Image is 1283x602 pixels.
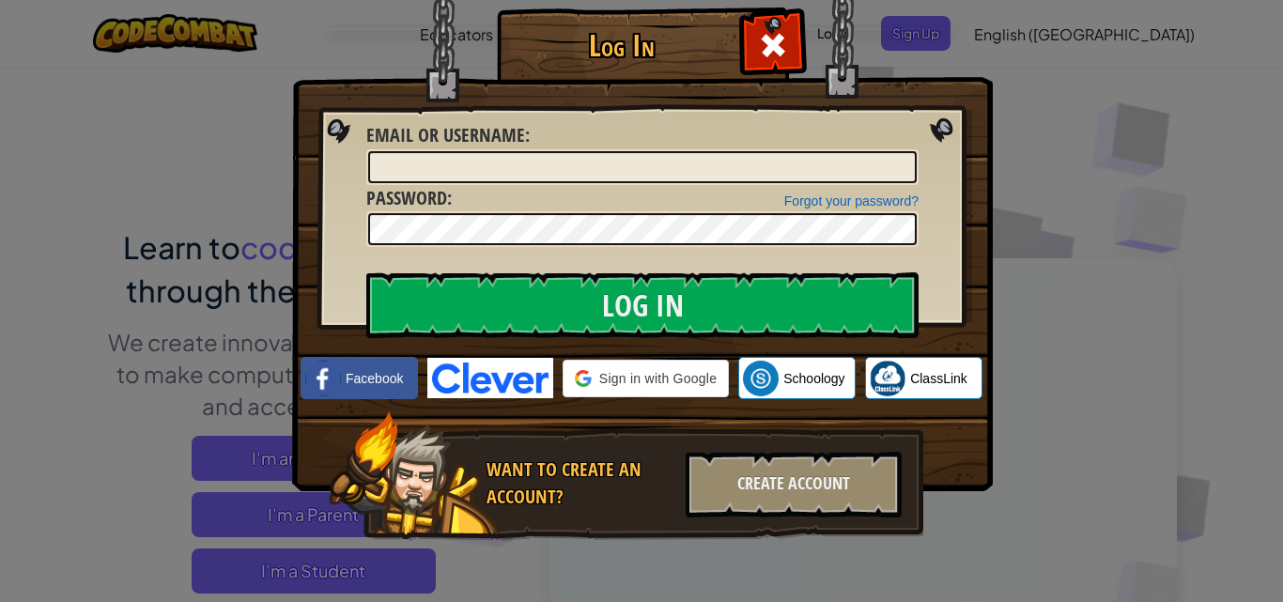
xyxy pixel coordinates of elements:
span: Password [366,185,447,210]
span: Facebook [346,369,403,388]
span: Sign in with Google [599,369,717,388]
img: schoology.png [743,361,779,396]
input: Log In [366,272,919,338]
div: Create Account [686,452,902,517]
span: ClassLink [910,369,967,388]
img: clever-logo-blue.png [427,358,553,398]
div: Want to create an account? [487,456,674,510]
div: Sign in with Google [563,360,729,397]
span: Email or Username [366,122,525,147]
label: : [366,185,452,212]
span: Schoology [783,369,844,388]
a: Forgot your password? [784,193,919,208]
img: facebook_small.png [305,361,341,396]
label: : [366,122,530,149]
h1: Log In [502,29,741,62]
img: classlink-logo-small.png [870,361,905,396]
